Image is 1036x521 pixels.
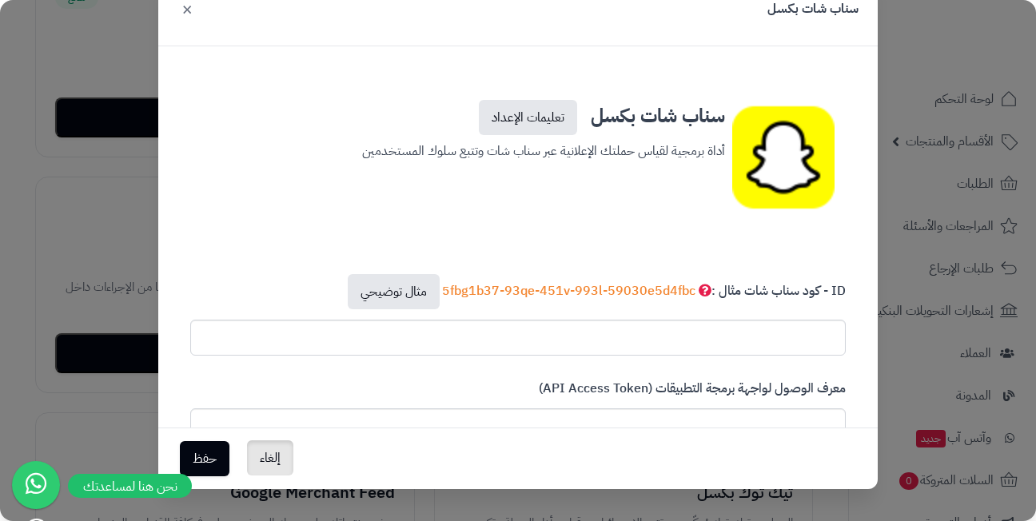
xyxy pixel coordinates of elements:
[479,100,577,135] a: تعليمات الإعداد
[311,135,725,162] p: أداة برمجية لقياس حملتك الإعلانية عبر سناب شات وتتبع سلوك المستخدمين
[539,380,846,404] label: معرف الوصول لواجهة برمجة التطبيقات (API Access Token)
[442,281,711,300] span: 5fbg1b37-93qe-451v-993l-59030e5d4fbc
[732,93,835,221] img: snap.png
[247,440,293,475] button: إلغاء
[345,274,846,316] label: ID - كود سناب شات مثال :
[348,274,440,309] a: مثال توضيحي
[311,93,725,135] h3: سناب شات بكسل
[180,441,229,476] button: حفظ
